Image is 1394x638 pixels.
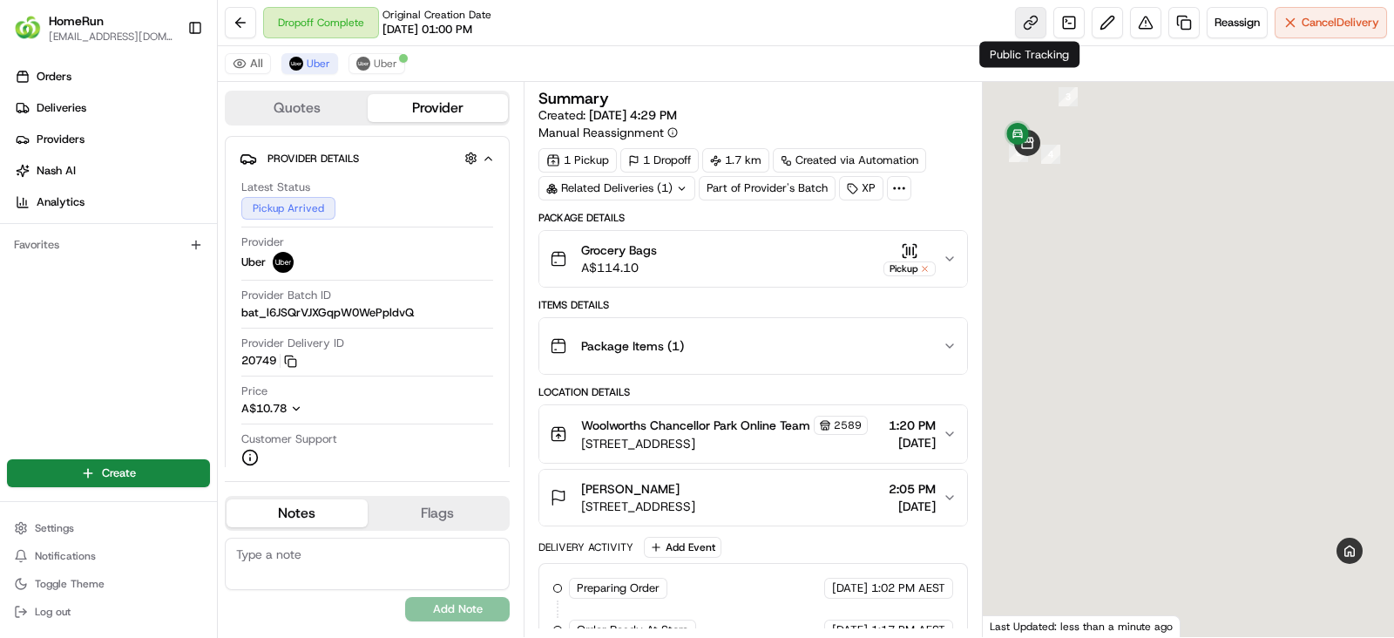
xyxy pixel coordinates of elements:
[49,30,173,44] button: [EMAIL_ADDRESS][DOMAIN_NAME]
[7,94,217,122] a: Deliveries
[35,549,96,563] span: Notifications
[889,498,936,515] span: [DATE]
[1041,145,1060,164] div: 4
[35,605,71,619] span: Log out
[538,124,664,141] span: Manual Reassignment
[538,91,609,106] h3: Summary
[241,431,337,447] span: Customer Support
[241,401,395,417] button: A$10.78
[14,14,42,42] img: HomeRun
[983,615,1181,637] div: Last Updated: less than a minute ago
[382,8,491,22] span: Original Creation Date
[7,188,217,216] a: Analytics
[241,288,331,303] span: Provider Batch ID
[538,298,968,312] div: Items Details
[7,516,210,540] button: Settings
[227,499,368,527] button: Notes
[538,148,617,173] div: 1 Pickup
[589,107,677,123] span: [DATE] 4:29 PM
[538,124,678,141] button: Manual Reassignment
[539,470,967,526] button: [PERSON_NAME][STREET_ADDRESS]2:05 PM[DATE]
[289,57,303,71] img: uber-new-logo.jpeg
[871,580,945,596] span: 1:02 PM AEST
[883,261,936,276] div: Pickup
[307,57,330,71] span: Uber
[241,336,344,351] span: Provider Delivery ID
[37,163,76,179] span: Nash AI
[241,353,297,369] button: 20749
[581,241,657,259] span: Grocery Bags
[773,148,926,173] a: Created via Automation
[538,176,695,200] div: Related Deliveries (1)
[102,465,136,481] span: Create
[1009,143,1028,162] div: 5
[35,521,74,535] span: Settings
[581,435,868,452] span: [STREET_ADDRESS]
[889,417,936,434] span: 1:20 PM
[37,100,86,116] span: Deliveries
[581,337,684,355] span: Package Items ( 1 )
[889,480,936,498] span: 2:05 PM
[538,540,633,554] div: Delivery Activity
[702,148,769,173] div: 1.7 km
[7,459,210,487] button: Create
[37,69,71,85] span: Orders
[581,259,657,276] span: A$114.10
[241,255,266,270] span: Uber
[979,42,1079,68] div: Public Tracking
[883,242,936,276] button: Pickup
[871,622,945,638] span: 1:17 PM AEST
[839,176,883,200] div: XP
[240,144,495,173] button: Provider Details
[889,434,936,451] span: [DATE]
[348,53,405,74] button: Uber
[7,544,210,568] button: Notifications
[538,211,968,225] div: Package Details
[1302,15,1379,31] span: Cancel Delivery
[37,132,85,147] span: Providers
[281,53,338,74] button: Uber
[241,401,287,416] span: A$10.78
[539,405,967,463] button: Woolworths Chancellor Park Online Team2589[STREET_ADDRESS]1:20 PM[DATE]
[241,234,284,250] span: Provider
[382,22,472,37] span: [DATE] 01:00 PM
[1215,15,1260,31] span: Reassign
[832,580,868,596] span: [DATE]
[644,537,721,558] button: Add Event
[35,577,105,591] span: Toggle Theme
[356,57,370,71] img: uber-new-logo.jpeg
[539,318,967,374] button: Package Items (1)
[49,12,104,30] button: HomeRun
[225,53,271,74] button: All
[37,194,85,210] span: Analytics
[7,600,210,624] button: Log out
[538,106,677,124] span: Created:
[832,622,868,638] span: [DATE]
[577,580,660,596] span: Preparing Order
[538,385,968,399] div: Location Details
[241,305,414,321] span: bat_l6JSQrVJXGqpW0WePpldvQ
[581,417,810,434] span: Woolworths Chancellor Park Online Team
[7,126,217,153] a: Providers
[7,63,217,91] a: Orders
[620,148,699,173] div: 1 Dropoff
[1059,87,1078,106] div: 3
[241,180,310,195] span: Latest Status
[7,157,217,185] a: Nash AI
[273,252,294,273] img: uber-new-logo.jpeg
[241,383,267,399] span: Price
[581,480,680,498] span: [PERSON_NAME]
[7,572,210,596] button: Toggle Theme
[834,418,862,432] span: 2589
[368,499,509,527] button: Flags
[539,231,967,287] button: Grocery BagsA$114.10Pickup
[7,7,180,49] button: HomeRunHomeRun[EMAIL_ADDRESS][DOMAIN_NAME]
[267,152,359,166] span: Provider Details
[1207,7,1268,38] button: Reassign
[227,94,368,122] button: Quotes
[577,622,688,638] span: Order Ready At Store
